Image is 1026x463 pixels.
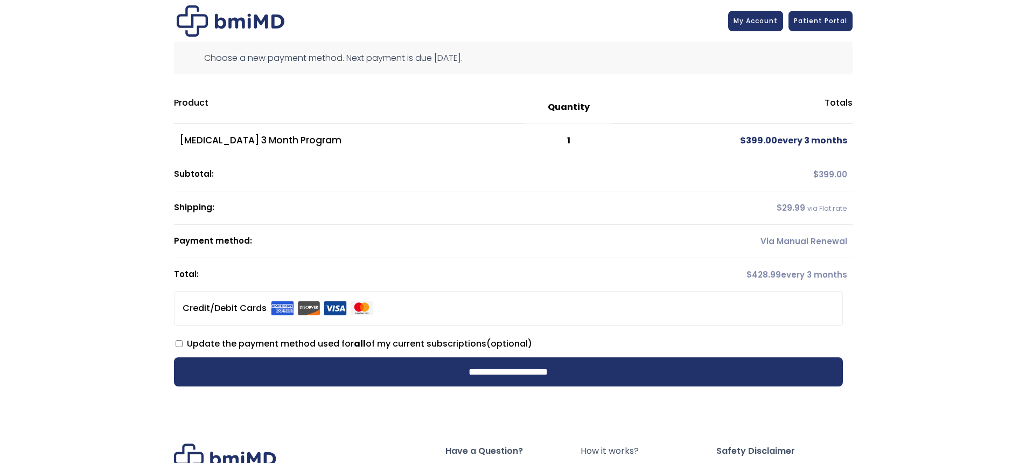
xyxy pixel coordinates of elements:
th: Payment method: [174,225,613,258]
td: 1 [525,123,613,158]
div: Choose a new payment method. Next payment is due [DATE]. [174,42,853,74]
th: Product [174,92,525,123]
span: Safety Disclaimer [716,444,852,459]
label: Credit/Debit Cards [183,300,373,317]
span: Patient Portal [794,16,847,25]
td: every 3 months [612,123,852,158]
th: Total: [174,258,613,291]
span: $ [813,169,819,180]
input: Update the payment method used forallof my current subscriptions(optional) [176,340,183,347]
th: Subtotal: [174,158,613,191]
span: Have a Question? [445,444,581,459]
label: Update the payment method used for of my current subscriptions [176,337,532,350]
span: 399.00 [813,169,847,180]
a: Patient Portal [788,11,853,31]
small: via Flat rate [807,204,847,213]
span: $ [777,202,782,213]
img: Mastercard [350,301,373,315]
th: Totals [612,92,852,123]
td: every 3 months [612,258,852,291]
td: Via Manual Renewal [612,225,852,258]
span: 29.99 [777,202,805,213]
a: My Account [728,11,783,31]
span: $ [740,134,746,147]
span: My Account [734,16,778,25]
span: (optional) [486,337,532,350]
img: Checkout [177,5,284,37]
th: Shipping: [174,191,613,225]
img: Visa [324,301,347,315]
img: Amex [271,301,294,315]
span: 428.99 [746,269,781,280]
th: Quantity [525,92,613,123]
a: How it works? [581,444,716,459]
span: $ [746,269,752,280]
img: Discover [297,301,320,315]
span: 399.00 [740,134,777,147]
td: [MEDICAL_DATA] 3 Month Program [174,123,525,158]
strong: all [354,337,366,350]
